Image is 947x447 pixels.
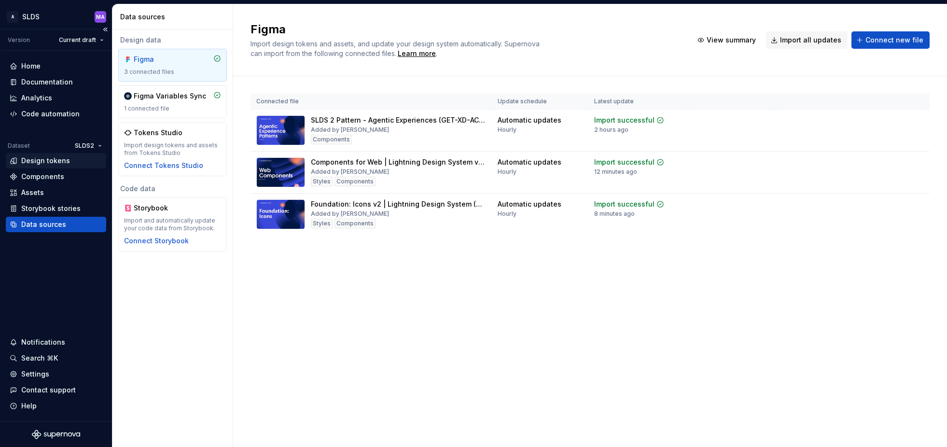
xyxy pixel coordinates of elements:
[6,335,106,350] button: Notifications
[6,169,106,184] a: Components
[70,139,106,153] button: SLDS2
[21,353,58,363] div: Search ⌘K
[124,68,221,76] div: 3 connected files
[498,168,516,176] div: Hourly
[851,31,930,49] button: Connect new file
[6,382,106,398] button: Contact support
[118,85,227,118] a: Figma Variables Sync1 connected file
[124,236,189,246] button: Connect Storybook
[6,366,106,382] a: Settings
[21,369,49,379] div: Settings
[311,115,486,125] div: SLDS 2 Pattern - Agentic Experiences (GET-XD-ACES)
[6,90,106,106] a: Analytics
[134,55,180,64] div: Figma
[21,156,70,166] div: Design tokens
[124,141,221,157] div: Import design tokens and assets from Tokens Studio
[8,142,30,150] div: Dataset
[311,168,389,176] div: Added by [PERSON_NAME]
[21,204,81,213] div: Storybook stories
[6,153,106,168] a: Design tokens
[588,94,689,110] th: Latest update
[134,128,182,138] div: Tokens Studio
[334,219,376,228] div: Components
[498,126,516,134] div: Hourly
[22,12,40,22] div: SLDS
[124,161,203,170] button: Connect Tokens Studio
[594,199,655,209] div: Import successful
[32,430,80,439] svg: Supernova Logo
[59,36,96,44] span: Current draft
[396,50,437,57] span: .
[492,94,588,110] th: Update schedule
[6,58,106,74] a: Home
[118,49,227,82] a: Figma3 connected files
[251,40,542,57] span: Import design tokens and assets, and update your design system automatically. Supernova can impor...
[498,210,516,218] div: Hourly
[21,93,52,103] div: Analytics
[21,401,37,411] div: Help
[594,115,655,125] div: Import successful
[124,217,221,232] div: Import and automatically update your code data from Storybook.
[6,74,106,90] a: Documentation
[766,31,848,49] button: Import all updates
[311,177,333,186] div: Styles
[594,210,635,218] div: 8 minutes ago
[6,201,106,216] a: Storybook stories
[118,35,227,45] div: Design data
[334,177,376,186] div: Components
[311,210,389,218] div: Added by [PERSON_NAME]
[398,49,436,58] a: Learn more
[21,188,44,197] div: Assets
[134,203,180,213] div: Storybook
[251,22,681,37] h2: Figma
[6,106,106,122] a: Code automation
[311,157,486,167] div: Components for Web | Lightning Design System v2 (GET-XD-ACES)
[8,36,30,44] div: Version
[594,157,655,167] div: Import successful
[21,220,66,229] div: Data sources
[6,217,106,232] a: Data sources
[21,77,73,87] div: Documentation
[498,199,561,209] div: Automatic updates
[780,35,841,45] span: Import all updates
[21,109,80,119] div: Code automation
[693,31,762,49] button: View summary
[21,385,76,395] div: Contact support
[98,23,112,36] button: Collapse sidebar
[21,172,64,182] div: Components
[134,91,206,101] div: Figma Variables Sync
[6,398,106,414] button: Help
[311,126,389,134] div: Added by [PERSON_NAME]
[6,350,106,366] button: Search ⌘K
[7,11,18,23] div: A
[311,219,333,228] div: Styles
[251,94,492,110] th: Connected file
[594,126,628,134] div: 2 hours ago
[6,185,106,200] a: Assets
[120,12,229,22] div: Data sources
[118,197,227,251] a: StorybookImport and automatically update your code data from Storybook.Connect Storybook
[707,35,756,45] span: View summary
[75,142,94,150] span: SLDS2
[311,199,486,209] div: Foundation: Icons v2 | Lightning Design System (GET-XD-ACES)
[21,337,65,347] div: Notifications
[96,13,105,21] div: MA
[498,115,561,125] div: Automatic updates
[594,168,637,176] div: 12 minutes ago
[311,135,352,144] div: Components
[118,122,227,176] a: Tokens StudioImport design tokens and assets from Tokens StudioConnect Tokens Studio
[865,35,923,45] span: Connect new file
[498,157,561,167] div: Automatic updates
[21,61,41,71] div: Home
[118,184,227,194] div: Code data
[55,33,108,47] button: Current draft
[124,105,221,112] div: 1 connected file
[2,6,110,27] button: ASLDSMA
